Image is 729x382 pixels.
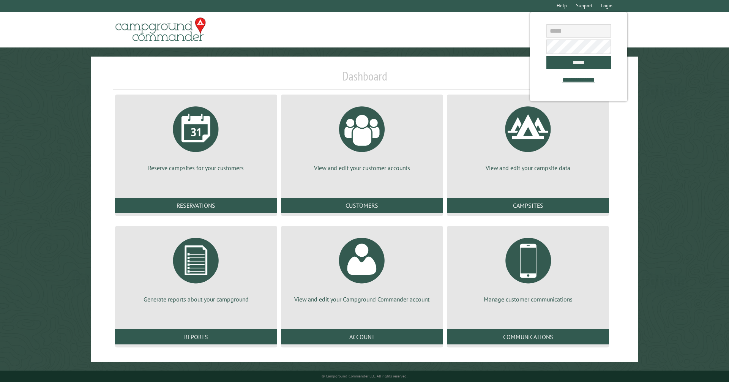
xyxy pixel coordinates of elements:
p: View and edit your customer accounts [290,164,434,172]
a: View and edit your customer accounts [290,101,434,172]
a: Account [281,329,443,344]
a: Communications [447,329,609,344]
a: Campsites [447,198,609,213]
p: Reserve campsites for your customers [124,164,268,172]
h1: Dashboard [113,69,616,90]
a: View and edit your campsite data [456,101,600,172]
a: Manage customer communications [456,232,600,303]
a: Reservations [115,198,277,213]
a: Reserve campsites for your customers [124,101,268,172]
p: View and edit your campsite data [456,164,600,172]
a: Generate reports about your campground [124,232,268,303]
p: View and edit your Campground Commander account [290,295,434,303]
p: Manage customer communications [456,295,600,303]
a: View and edit your Campground Commander account [290,232,434,303]
a: Reports [115,329,277,344]
small: © Campground Commander LLC. All rights reserved. [322,374,407,379]
img: Campground Commander [113,15,208,44]
a: Customers [281,198,443,213]
p: Generate reports about your campground [124,295,268,303]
